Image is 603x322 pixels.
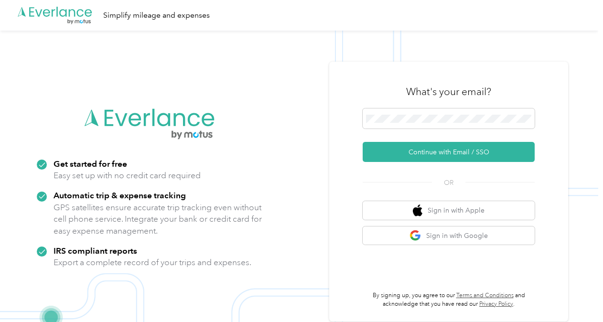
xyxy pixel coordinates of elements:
[54,159,127,169] strong: Get started for free
[54,170,201,182] p: Easy set up with no credit card required
[406,85,491,98] h3: What's your email?
[479,301,513,308] a: Privacy Policy
[54,190,186,200] strong: Automatic trip & expense tracking
[363,291,535,308] p: By signing up, you agree to our and acknowledge that you have read our .
[363,142,535,162] button: Continue with Email / SSO
[54,246,137,256] strong: IRS compliant reports
[54,202,262,237] p: GPS satellites ensure accurate trip tracking even without cell phone service. Integrate your bank...
[103,10,210,21] div: Simplify mileage and expenses
[409,230,421,242] img: google logo
[54,257,251,268] p: Export a complete record of your trips and expenses.
[456,292,514,299] a: Terms and Conditions
[363,201,535,220] button: apple logoSign in with Apple
[363,226,535,245] button: google logoSign in with Google
[432,178,465,188] span: OR
[413,204,422,216] img: apple logo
